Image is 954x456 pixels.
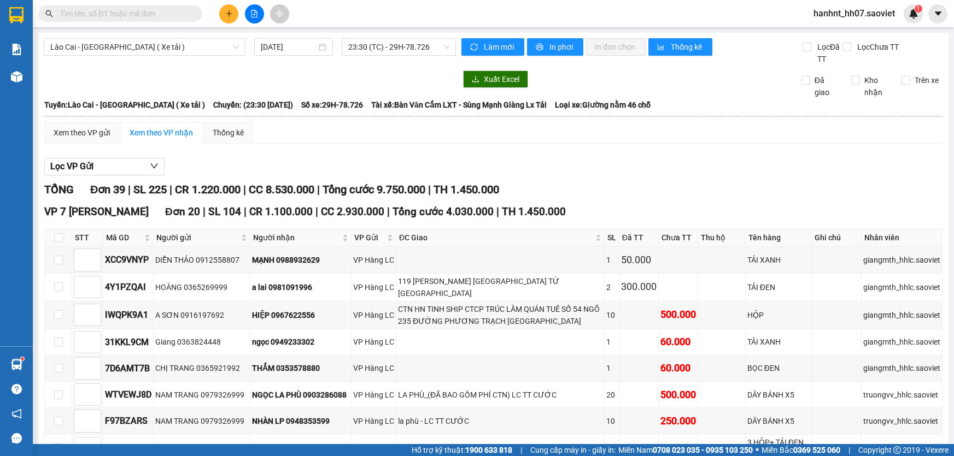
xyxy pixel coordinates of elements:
[301,99,363,111] span: Số xe: 29H-78.726
[502,205,566,218] span: TH 1.450.000
[155,281,248,293] div: HOÀNG 0365269999
[863,415,940,427] div: truongvv_hhlc.saoviet
[219,4,238,23] button: plus
[536,43,545,52] span: printer
[428,183,431,196] span: |
[353,336,394,348] div: VP Hàng LC
[909,9,918,19] img: icon-new-feature
[253,232,340,244] span: Người nhận
[484,41,516,53] span: Làm mới
[11,359,22,370] img: warehouse-icon
[586,38,646,56] button: In đơn chọn
[103,247,154,273] td: XCC9VNYP
[252,254,349,266] div: MẠNH 0988932629
[747,415,810,427] div: DÂY BÁNH X5
[44,183,74,196] span: TỔNG
[169,183,172,196] span: |
[606,281,617,293] div: 2
[44,205,149,218] span: VP 7 [PERSON_NAME]
[105,335,151,349] div: 31KKL9CM
[353,309,394,321] div: VP Hàng LC
[747,281,810,293] div: TẢI ĐEN
[103,382,154,408] td: WTVEWJ8D
[470,43,479,52] span: sync
[353,442,394,454] div: VP Hàng LC
[105,414,151,428] div: F97BZARS
[863,362,940,374] div: giangmth_hhlc.saoviet
[606,309,617,321] div: 10
[862,229,943,247] th: Nhân viên
[660,387,696,402] div: 500.000
[21,357,24,360] sup: 1
[555,99,651,111] span: Loại xe: Giường nằm 46 chỗ
[747,362,810,374] div: BỌC ĐEN
[915,5,922,13] sup: 1
[928,4,947,23] button: caret-down
[812,229,862,247] th: Ghi chú
[618,444,753,456] span: Miền Nam
[657,43,666,52] span: bar-chart
[387,205,390,218] span: |
[933,9,943,19] span: caret-down
[155,362,248,374] div: CHỊ TRANG 0365921992
[44,158,165,175] button: Lọc VP Gửi
[353,415,394,427] div: VP Hàng LC
[860,74,893,98] span: Kho nhận
[128,183,131,196] span: |
[398,389,602,401] div: LA PHÙ_(ĐÃ BAO GỒM PHÍ CTN) LC TT CƯỚC
[213,127,244,139] div: Thống kê
[863,336,940,348] div: giangmth_hhlc.saoviet
[103,274,154,301] td: 4Y1PZQAI
[11,44,22,55] img: solution-icon
[863,309,940,321] div: giangmth_hhlc.saoviet
[863,281,940,293] div: giangmth_hhlc.saoviet
[155,309,248,321] div: A SƠN 0916197692
[621,279,657,294] div: 300.000
[813,41,842,65] span: Lọc Đã TT
[352,247,396,273] td: VP Hàng LC
[225,10,233,17] span: plus
[11,384,22,394] span: question-circle
[863,389,940,401] div: truongvv_hhlc.saoviet
[810,74,843,98] span: Đã giao
[793,446,840,454] strong: 0369 525 060
[72,229,103,247] th: STT
[90,183,125,196] span: Đơn 39
[863,254,940,266] div: giangmth_hhlc.saoviet
[660,441,696,456] div: 280.000
[848,444,850,456] span: |
[353,281,394,293] div: VP Hàng LC
[50,159,93,173] span: Lọc VP Gửi
[9,7,24,23] img: logo-vxr
[276,10,283,17] span: aim
[103,329,154,356] td: 31KKL9CM
[155,254,248,266] div: DIỄN THẢO 0912558807
[175,183,241,196] span: CR 1.220.000
[352,382,396,408] td: VP Hàng LC
[50,39,239,55] span: Lào Cai - Hà Nội ( Xe tải )
[105,362,151,375] div: 7D6AMT7B
[252,415,349,427] div: NHÀN LP 0948353599
[353,362,394,374] div: VP Hàng LC
[747,389,810,401] div: DÂY BÁNH X5
[213,99,293,111] span: Chuyến: (23:30 [DATE])
[54,127,110,139] div: Xem theo VP gửi
[103,408,154,434] td: F97BZARS
[762,444,840,456] span: Miền Bắc
[105,308,151,322] div: IWQPK9A1
[252,281,349,293] div: a lai 0981091996
[910,74,943,86] span: Trên xe
[496,205,499,218] span: |
[399,232,593,244] span: ĐC Giao
[893,446,901,454] span: copyright
[747,309,810,321] div: HỘP
[660,307,696,322] div: 500.000
[249,183,314,196] span: CC 8.530.000
[270,4,289,23] button: aim
[11,71,22,82] img: warehouse-icon
[659,229,698,247] th: Chưa TT
[352,356,396,382] td: VP Hàng LC
[150,162,159,170] span: down
[371,99,547,111] span: Tài xế: Bàn Văn Cắm LXT - Sùng Mạnh Giàng Lx Tải
[747,254,810,266] div: TẢI XANH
